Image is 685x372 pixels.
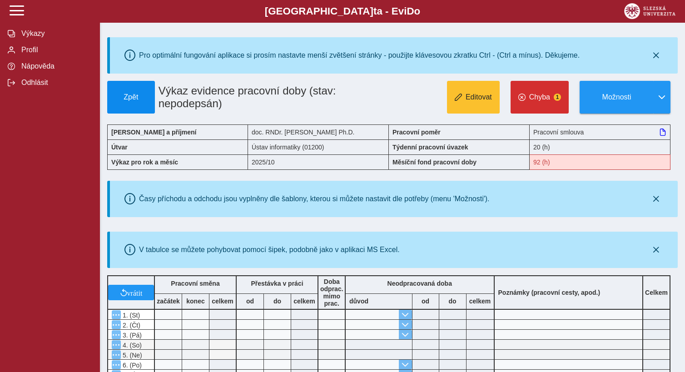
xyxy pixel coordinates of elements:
[320,278,343,307] b: Doba odprac. mimo prac.
[111,144,128,151] b: Útvar
[111,93,151,101] span: Zpět
[511,81,569,114] button: Chyba1
[27,5,658,17] b: [GEOGRAPHIC_DATA] a - Evi
[121,362,142,369] span: 6. (Po)
[237,298,263,305] b: od
[155,81,345,114] h1: Výkaz evidence pracovní doby (stav: nepodepsán)
[112,350,121,359] button: Menu
[387,280,452,287] b: Neodpracovaná doba
[121,312,140,319] span: 1. (St)
[251,280,303,287] b: Přestávka v práci
[412,298,439,305] b: od
[392,129,441,136] b: Pracovní poměr
[587,93,646,101] span: Možnosti
[580,81,653,114] button: Možnosti
[108,285,154,300] button: vrátit
[530,124,670,139] div: Pracovní smlouva
[447,81,500,114] button: Editovat
[121,352,142,359] span: 5. (Ne)
[111,159,178,166] b: Výkaz pro rok a měsíc
[530,139,670,154] div: 20 (h)
[407,5,414,17] span: D
[373,5,377,17] span: t
[645,289,668,296] b: Celkem
[19,46,92,54] span: Profil
[392,144,468,151] b: Týdenní pracovní úvazek
[139,51,580,60] div: Pro optimální fungování aplikace si prosím nastavte menší zvětšení stránky - použijte klávesovou ...
[248,124,389,139] div: doc. RNDr. [PERSON_NAME] Ph.D.
[112,320,121,329] button: Menu
[624,3,675,19] img: logo_web_su.png
[19,62,92,70] span: Nápověda
[291,298,318,305] b: celkem
[495,289,604,296] b: Poznámky (pracovní cesty, apod.)
[121,332,142,339] span: 3. (Pá)
[107,81,155,114] button: Zpět
[209,298,236,305] b: celkem
[439,298,466,305] b: do
[112,360,121,369] button: Menu
[467,298,494,305] b: celkem
[121,342,142,349] span: 4. (So)
[139,246,400,254] div: V tabulce se můžete pohybovat pomocí šipek, podobně jako v aplikaci MS Excel.
[121,322,140,329] span: 2. (Čt)
[139,195,490,203] div: Časy příchodu a odchodu jsou vyplněny dle šablony, kterou si můžete nastavit dle potřeby (menu 'M...
[112,310,121,319] button: Menu
[264,298,291,305] b: do
[530,154,670,170] div: Fond pracovní doby (92 h) a součet hodin (4 h) se neshodují!
[554,94,561,101] span: 1
[112,330,121,339] button: Menu
[248,139,389,154] div: Ústav informatiky (01200)
[19,30,92,38] span: Výkazy
[19,79,92,87] span: Odhlásit
[182,298,209,305] b: konec
[349,298,368,305] b: důvod
[466,93,492,101] span: Editovat
[112,340,121,349] button: Menu
[155,298,182,305] b: začátek
[392,159,477,166] b: Měsíční fond pracovní doby
[414,5,421,17] span: o
[127,289,143,296] span: vrátit
[171,280,219,287] b: Pracovní směna
[248,154,389,170] div: 2025/10
[111,129,196,136] b: [PERSON_NAME] a příjmení
[529,93,550,101] span: Chyba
